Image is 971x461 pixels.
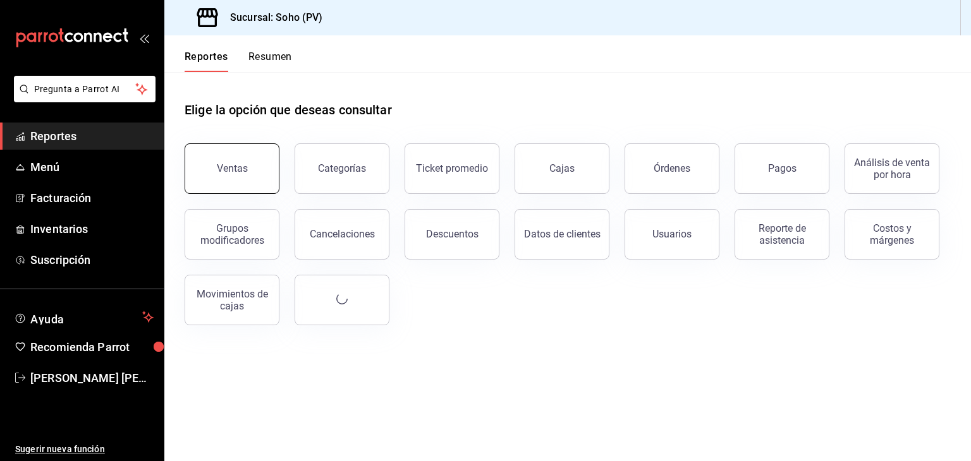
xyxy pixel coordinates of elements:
button: Usuarios [625,209,719,260]
div: Órdenes [654,162,690,174]
span: Inventarios [30,220,154,237]
div: Datos de clientes [524,228,601,240]
div: Movimientos de cajas [193,288,271,312]
h1: Elige la opción que deseas consultar [185,100,392,119]
button: Costos y márgenes [845,209,939,260]
div: Análisis de venta por hora [853,157,931,181]
span: Recomienda Parrot [30,338,154,356]
span: Ayuda [30,309,137,325]
button: Resumen [248,51,292,72]
div: navigation tabs [185,51,292,72]
div: Cajas [549,162,575,174]
button: Grupos modificadores [185,209,279,260]
button: Ticket promedio [405,143,499,194]
div: Ventas [217,162,248,174]
div: Costos y márgenes [853,222,931,246]
a: Pregunta a Parrot AI [9,92,156,105]
span: [PERSON_NAME] [PERSON_NAME] [30,369,154,386]
button: open_drawer_menu [139,33,149,43]
div: Pagos [768,162,797,174]
span: Sugerir nueva función [15,443,154,456]
span: Pregunta a Parrot AI [34,83,136,96]
span: Facturación [30,189,154,207]
button: Cancelaciones [295,209,389,260]
button: Órdenes [625,143,719,194]
h3: Sucursal: Soho (PV) [220,10,323,25]
button: Análisis de venta por hora [845,143,939,194]
button: Categorías [295,143,389,194]
div: Cancelaciones [310,228,375,240]
div: Categorías [318,162,366,174]
button: Descuentos [405,209,499,260]
button: Pagos [735,143,829,194]
span: Suscripción [30,251,154,268]
button: Pregunta a Parrot AI [14,76,156,102]
div: Grupos modificadores [193,222,271,246]
button: Datos de clientes [515,209,609,260]
span: Reportes [30,128,154,145]
button: Cajas [515,143,609,194]
div: Descuentos [426,228,479,240]
button: Reportes [185,51,228,72]
span: Menú [30,159,154,176]
button: Reporte de asistencia [735,209,829,260]
div: Reporte de asistencia [743,222,821,246]
div: Usuarios [652,228,692,240]
div: Ticket promedio [416,162,488,174]
button: Ventas [185,143,279,194]
button: Movimientos de cajas [185,275,279,325]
